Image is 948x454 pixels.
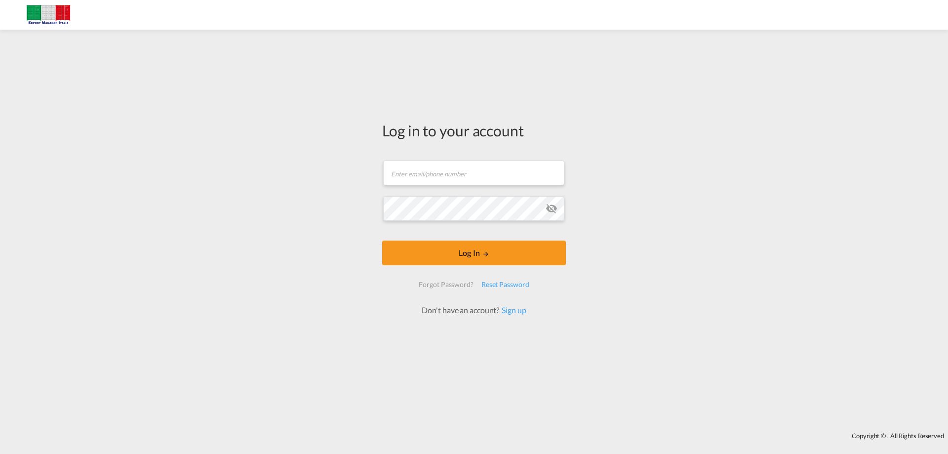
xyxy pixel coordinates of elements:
[499,305,526,315] a: Sign up
[382,120,566,141] div: Log in to your account
[382,241,566,265] button: LOGIN
[383,161,564,185] input: Enter email/phone number
[546,203,557,214] md-icon: icon-eye-off
[477,276,533,293] div: Reset Password
[415,276,477,293] div: Forgot Password?
[411,305,537,316] div: Don't have an account?
[15,4,81,26] img: 51022700b14f11efa3148557e262d94e.jpg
